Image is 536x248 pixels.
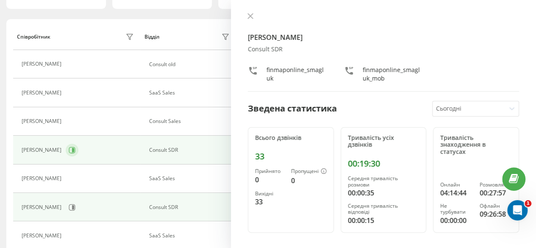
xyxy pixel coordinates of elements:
[255,168,284,174] div: Прийнято
[348,203,419,215] div: Середня тривалість відповіді
[149,90,232,96] div: SaaS Sales
[248,46,519,53] div: Consult SDR
[480,182,512,188] div: Розмовляє
[22,61,64,67] div: [PERSON_NAME]
[348,215,419,226] div: 00:00:15
[507,200,528,220] iframe: Intercom live chat
[525,200,531,207] span: 1
[22,147,64,153] div: [PERSON_NAME]
[291,176,327,186] div: 0
[363,66,423,83] div: finmaponline_smagluk_mob
[440,203,472,215] div: Не турбувати
[22,233,64,239] div: [PERSON_NAME]
[149,61,232,67] div: Consult old
[480,188,512,198] div: 00:27:57
[255,151,327,162] div: 33
[149,118,232,124] div: Consult Sales
[291,168,327,175] div: Пропущені
[348,188,419,198] div: 00:00:35
[348,176,419,188] div: Середня тривалість розмови
[255,134,327,142] div: Всього дзвінків
[22,204,64,210] div: [PERSON_NAME]
[440,134,512,156] div: Тривалість знаходження в статусах
[267,66,327,83] div: finmaponline_smagluk
[348,134,419,149] div: Тривалість усіх дзвінків
[480,203,512,209] div: Офлайн
[149,233,232,239] div: SaaS Sales
[149,176,232,181] div: SaaS Sales
[255,191,284,197] div: Вихідні
[17,34,50,40] div: Співробітник
[440,188,472,198] div: 04:14:44
[22,90,64,96] div: [PERSON_NAME]
[149,204,232,210] div: Consult SDR
[248,102,337,115] div: Зведена статистика
[255,175,284,185] div: 0
[149,147,232,153] div: Consult SDR
[440,215,472,226] div: 00:00:00
[255,197,284,207] div: 33
[348,159,419,169] div: 00:19:30
[22,118,64,124] div: [PERSON_NAME]
[22,176,64,181] div: [PERSON_NAME]
[480,209,512,219] div: 09:26:58
[144,34,159,40] div: Відділ
[248,32,519,42] h4: [PERSON_NAME]
[440,182,472,188] div: Онлайн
